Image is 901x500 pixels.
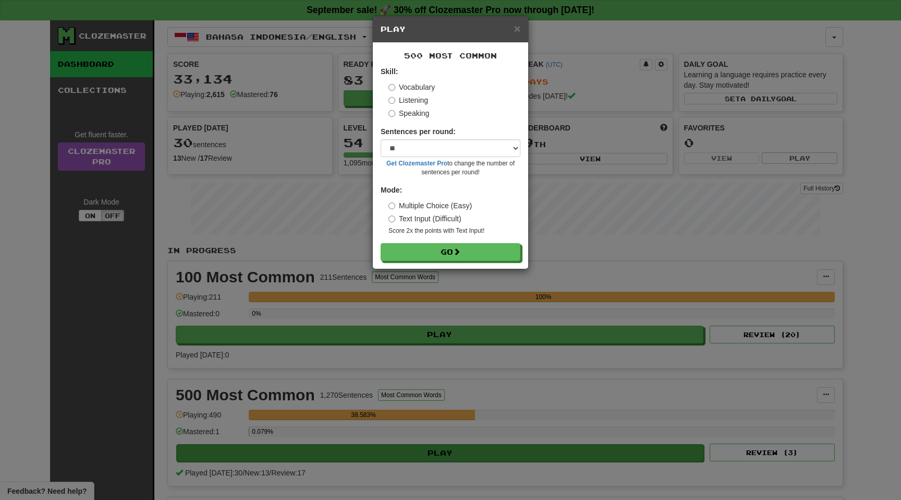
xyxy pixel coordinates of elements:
[386,160,447,167] a: Get Clozemaster Pro
[388,200,472,211] label: Multiple Choice (Easy)
[388,203,395,209] input: Multiple Choice (Easy)
[388,216,395,222] input: Text Input (Difficult)
[388,110,395,117] input: Speaking
[381,126,456,137] label: Sentences per round:
[381,159,520,177] small: to change the number of sentences per round!
[388,84,395,91] input: Vocabulary
[388,108,429,118] label: Speaking
[388,97,395,104] input: Listening
[388,82,435,92] label: Vocabulary
[381,24,520,34] h5: Play
[514,23,520,34] button: Close
[381,67,398,76] strong: Skill:
[381,186,402,194] strong: Mode:
[388,213,461,224] label: Text Input (Difficult)
[381,243,520,261] button: Go
[388,95,428,105] label: Listening
[404,51,497,60] span: 500 Most Common
[514,22,520,34] span: ×
[388,227,520,235] small: Score 2x the points with Text Input !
